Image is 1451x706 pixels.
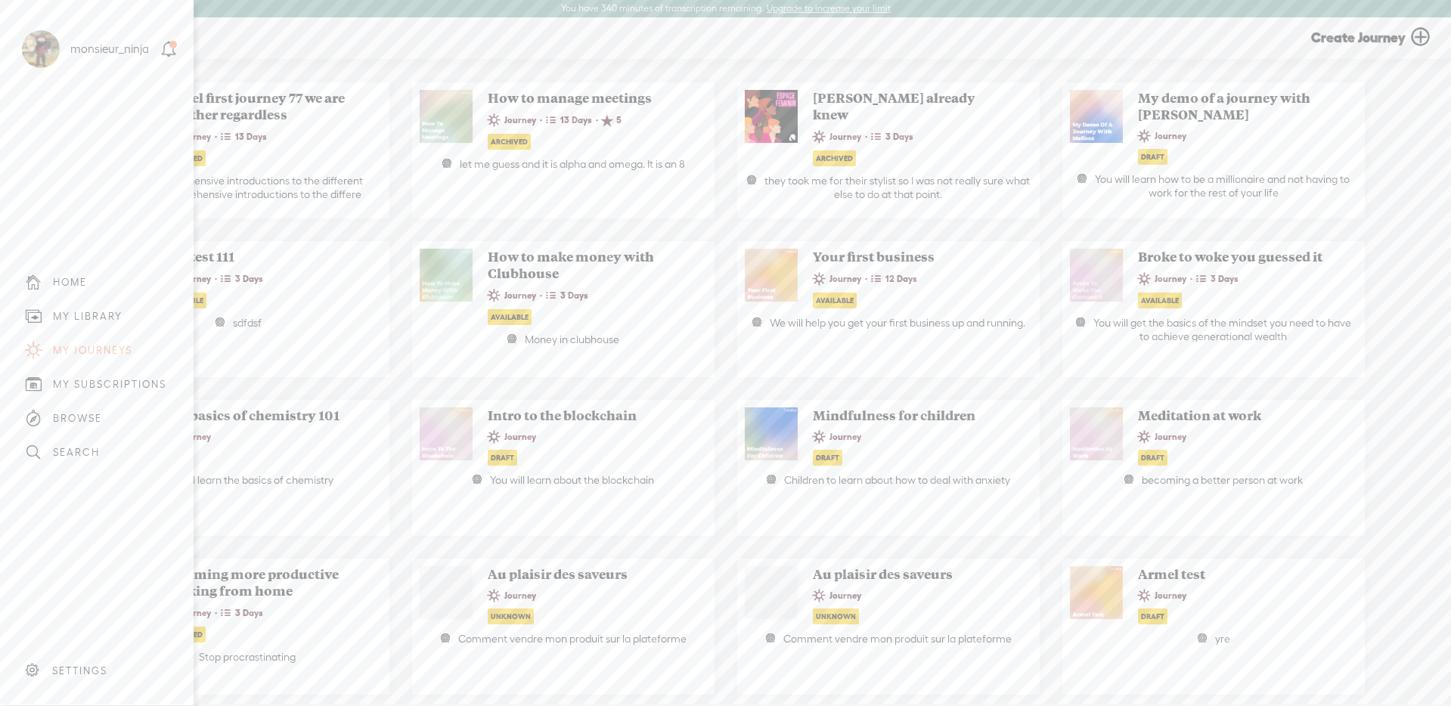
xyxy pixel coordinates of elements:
div: HOME [53,276,87,289]
div: MY LIBRARY [53,310,122,323]
div: SEARCH [53,446,100,459]
div: SETTINGS [52,664,107,677]
div: monsieur_ninja [70,42,149,57]
div: MY SUBSCRIPTIONS [53,378,166,391]
div: BROWSE [53,412,102,425]
div: MY JOURNEYS [53,344,132,357]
